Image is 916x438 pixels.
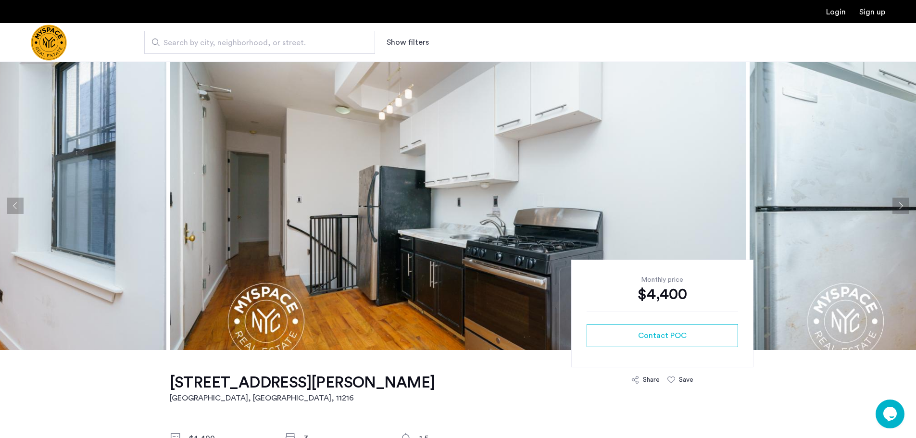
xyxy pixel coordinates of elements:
div: Save [679,375,693,385]
div: Monthly price [587,275,738,285]
button: Next apartment [892,198,909,214]
a: Registration [859,8,885,16]
img: apartment [170,62,746,350]
span: Contact POC [638,330,687,341]
h1: [STREET_ADDRESS][PERSON_NAME] [170,373,435,392]
div: $4,400 [587,285,738,304]
div: Share [643,375,660,385]
button: button [587,324,738,347]
button: Previous apartment [7,198,24,214]
span: Search by city, neighborhood, or street. [163,37,348,49]
a: [STREET_ADDRESS][PERSON_NAME][GEOGRAPHIC_DATA], [GEOGRAPHIC_DATA], 11216 [170,373,435,404]
img: logo [31,25,67,61]
a: Login [826,8,846,16]
a: Cazamio Logo [31,25,67,61]
h2: [GEOGRAPHIC_DATA], [GEOGRAPHIC_DATA] , 11216 [170,392,435,404]
iframe: chat widget [876,400,906,428]
button: Show or hide filters [387,37,429,48]
input: Apartment Search [144,31,375,54]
